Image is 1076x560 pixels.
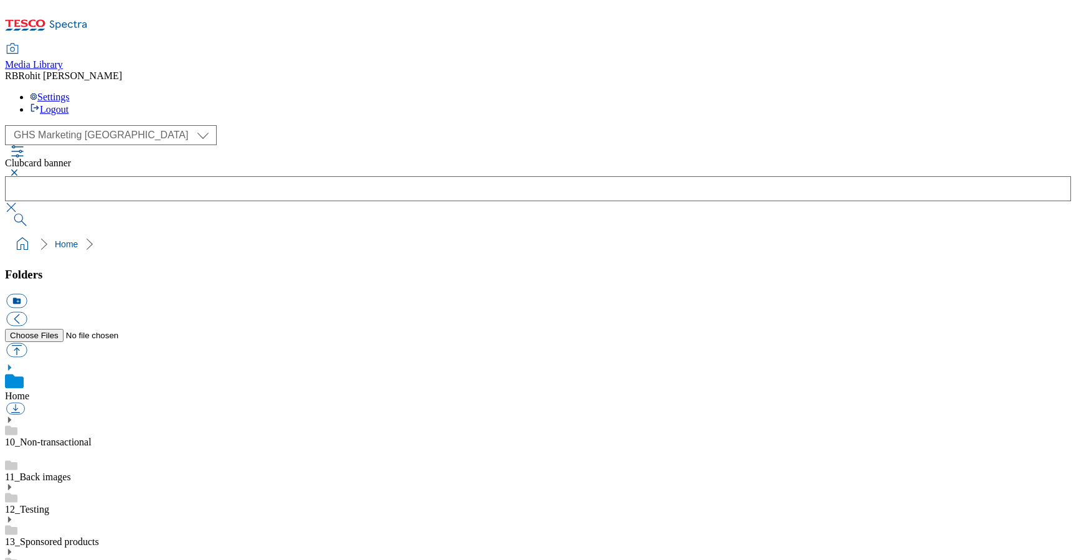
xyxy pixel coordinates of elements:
[5,70,18,81] span: RB
[5,158,71,168] span: Clubcard banner
[12,234,32,254] a: home
[5,268,1071,282] h3: Folders
[5,44,63,70] a: Media Library
[18,70,122,81] span: Rohit [PERSON_NAME]
[5,232,1071,256] nav: breadcrumb
[30,104,68,115] a: Logout
[5,472,71,482] a: 11_Back images
[5,59,63,70] span: Media Library
[5,504,49,515] a: 12_Testing
[5,391,29,401] a: Home
[30,92,70,102] a: Settings
[5,437,92,447] a: 10_Non-transactional
[55,239,78,249] a: Home
[5,536,99,547] a: 13_Sponsored products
